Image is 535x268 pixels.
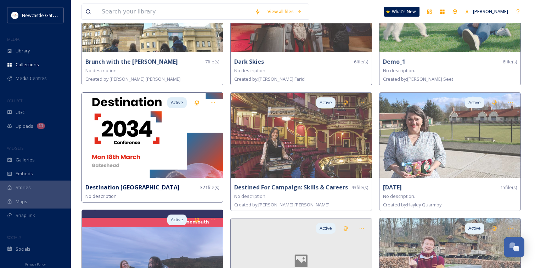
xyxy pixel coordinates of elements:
span: No description. [383,67,415,74]
span: Media Centres [16,75,47,82]
button: Open Chat [504,237,524,257]
span: No description. [234,67,266,74]
span: Active [320,225,332,232]
span: Embeds [16,170,33,177]
span: WIDGETS [7,146,23,151]
strong: [DATE] [383,183,402,191]
img: 1f2bb171-db69-413c-a79e-e77f61cc3654.jpg [231,93,372,178]
span: Newcastle Gateshead Initiative [22,12,87,18]
a: Privacy Policy [25,260,46,268]
span: Created by: [PERSON_NAME] [PERSON_NAME] [234,201,330,208]
strong: Demo_1 [383,58,405,65]
span: Uploads [16,123,33,130]
span: Active [171,216,183,223]
span: 321 file(s) [200,184,219,191]
img: DqD9wEUd_400x400.jpg [11,12,18,19]
span: Active [468,225,481,232]
span: Active [171,99,183,106]
span: MEDIA [7,36,19,42]
span: Collections [16,61,39,68]
span: SnapLink [16,212,35,219]
span: Galleries [16,156,35,163]
span: UGC [16,109,25,116]
span: [PERSON_NAME] [473,8,508,15]
span: No description. [85,193,118,199]
strong: Destination [GEOGRAPHIC_DATA] [85,183,180,191]
span: 7 file(s) [205,58,219,65]
input: Search your library [98,4,251,19]
div: 11 [37,123,45,129]
span: SOCIALS [7,235,21,240]
span: No description. [85,67,118,74]
img: 7d06cbc9-ca3c-435f-b08f-fadb88bc3dc9.jpg [82,93,223,178]
span: Created by: [PERSON_NAME] Farid [234,76,305,82]
span: 6 file(s) [354,58,368,65]
span: No description. [383,193,415,199]
span: Socials [16,246,30,252]
span: Privacy Policy [25,262,46,267]
span: 93 file(s) [351,184,368,191]
span: No description. [234,193,266,199]
span: Active [468,99,481,106]
span: Created by: [PERSON_NAME] [PERSON_NAME] [85,76,181,82]
a: What's New [384,7,419,17]
span: Library [16,47,30,54]
span: 15 file(s) [500,184,517,191]
a: View all files [264,5,305,18]
span: COLLECT [7,98,22,103]
strong: Destined For Campaign: Skills & Careers [234,183,348,191]
img: d704627c-796b-4cdf-a828-4e297b7f795b.jpg [379,93,520,178]
a: [PERSON_NAME] [461,5,512,18]
span: 6 file(s) [503,58,517,65]
strong: Dark Skies [234,58,264,65]
span: Maps [16,198,27,205]
span: Active [320,99,332,106]
span: Stories [16,184,31,191]
strong: Brunch with the [PERSON_NAME] [85,58,178,65]
span: Created by: Hayley Quarmby [383,201,441,208]
span: Created by: [PERSON_NAME] Seet [383,76,453,82]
